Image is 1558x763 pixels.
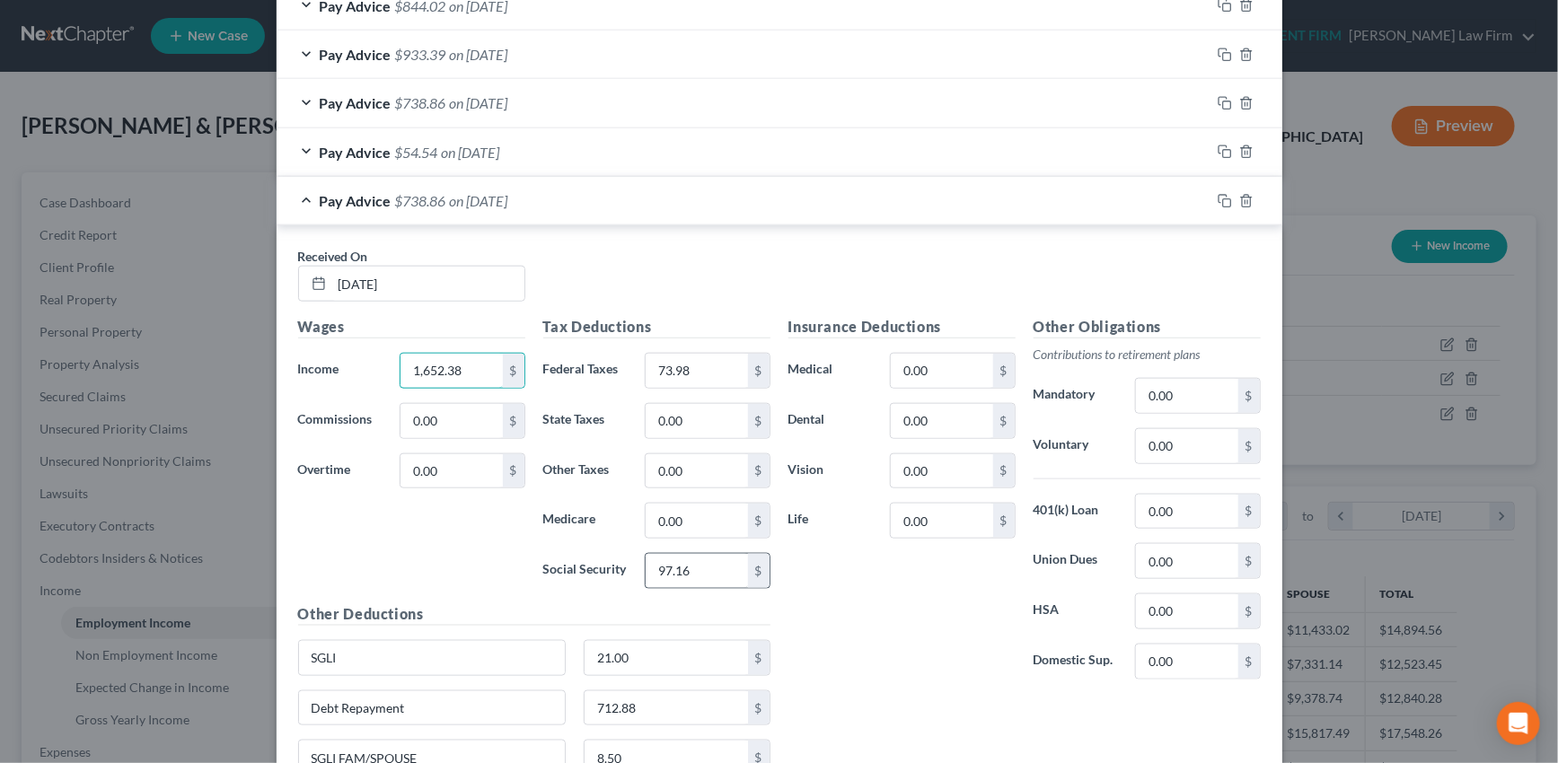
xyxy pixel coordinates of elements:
label: Medical [779,353,882,389]
label: Social Security [534,553,637,589]
input: 0.00 [646,354,747,388]
div: $ [1238,429,1260,463]
input: 0.00 [585,641,748,675]
input: 0.00 [646,454,747,488]
div: $ [748,554,770,588]
input: 0.00 [1136,429,1237,463]
input: Specify... [299,691,566,725]
label: Life [779,503,882,539]
div: $ [503,354,524,388]
label: Union Dues [1025,543,1127,579]
div: $ [503,404,524,438]
div: $ [748,404,770,438]
span: $738.86 [395,192,446,209]
h5: Tax Deductions [543,316,770,338]
label: Other Taxes [534,453,637,489]
label: Mandatory [1025,378,1127,414]
label: Domestic Sup. [1025,644,1127,680]
input: 0.00 [401,354,502,388]
div: $ [748,504,770,538]
h5: Wages [298,316,525,338]
span: on [DATE] [442,144,500,161]
span: Pay Advice [320,46,392,63]
div: $ [993,354,1015,388]
div: $ [748,354,770,388]
span: Received On [298,249,368,264]
h5: Insurance Deductions [788,316,1016,338]
p: Contributions to retirement plans [1034,346,1261,364]
label: 401(k) Loan [1025,494,1127,530]
div: $ [748,641,770,675]
h5: Other Deductions [298,603,770,626]
input: 0.00 [646,404,747,438]
input: 0.00 [1136,594,1237,628]
div: $ [993,504,1015,538]
input: 0.00 [646,554,747,588]
input: 0.00 [1136,495,1237,529]
div: $ [1238,379,1260,413]
input: 0.00 [891,404,992,438]
input: 0.00 [646,504,747,538]
span: on [DATE] [450,192,508,209]
input: 0.00 [401,404,502,438]
span: on [DATE] [450,94,508,111]
div: $ [993,454,1015,488]
label: Dental [779,403,882,439]
span: $54.54 [395,144,438,161]
span: $738.86 [395,94,446,111]
div: $ [993,404,1015,438]
div: $ [503,454,524,488]
span: Pay Advice [320,192,392,209]
div: $ [748,691,770,725]
label: Medicare [534,503,637,539]
input: 0.00 [891,454,992,488]
label: Overtime [289,453,392,489]
label: State Taxes [534,403,637,439]
span: Pay Advice [320,94,392,111]
input: MM/DD/YYYY [332,267,524,301]
label: Voluntary [1025,428,1127,464]
div: $ [1238,544,1260,578]
div: $ [748,454,770,488]
h5: Other Obligations [1034,316,1261,338]
div: Open Intercom Messenger [1497,702,1540,745]
label: Vision [779,453,882,489]
span: Pay Advice [320,144,392,161]
label: HSA [1025,593,1127,629]
input: 0.00 [891,354,992,388]
input: 0.00 [1136,544,1237,578]
span: on [DATE] [450,46,508,63]
input: 0.00 [1136,645,1237,679]
input: 0.00 [401,454,502,488]
label: Federal Taxes [534,353,637,389]
div: $ [1238,594,1260,628]
span: Income [298,361,339,376]
div: $ [1238,645,1260,679]
input: Specify... [299,641,566,675]
div: $ [1238,495,1260,529]
input: 0.00 [891,504,992,538]
input: 0.00 [1136,379,1237,413]
span: $933.39 [395,46,446,63]
label: Commissions [289,403,392,439]
input: 0.00 [585,691,748,725]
